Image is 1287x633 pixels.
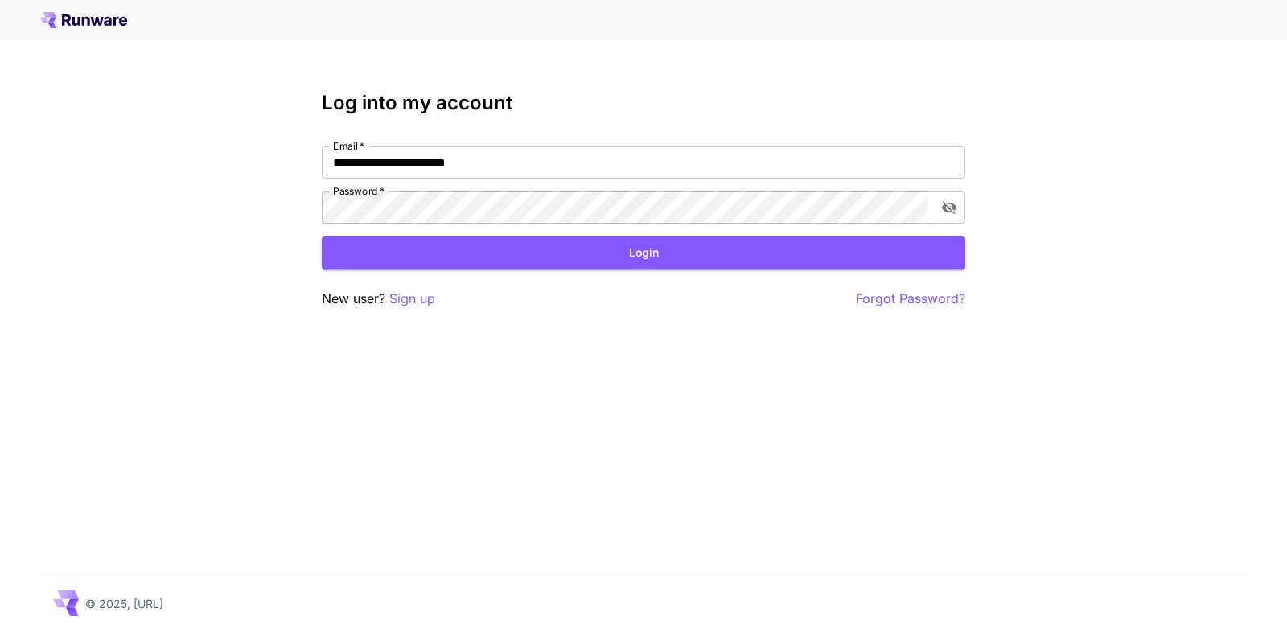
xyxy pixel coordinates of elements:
[935,193,964,222] button: toggle password visibility
[856,289,965,309] button: Forgot Password?
[85,595,163,612] p: © 2025, [URL]
[322,236,965,269] button: Login
[322,289,435,309] p: New user?
[333,184,384,198] label: Password
[389,289,435,309] button: Sign up
[333,139,364,153] label: Email
[322,92,965,114] h3: Log into my account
